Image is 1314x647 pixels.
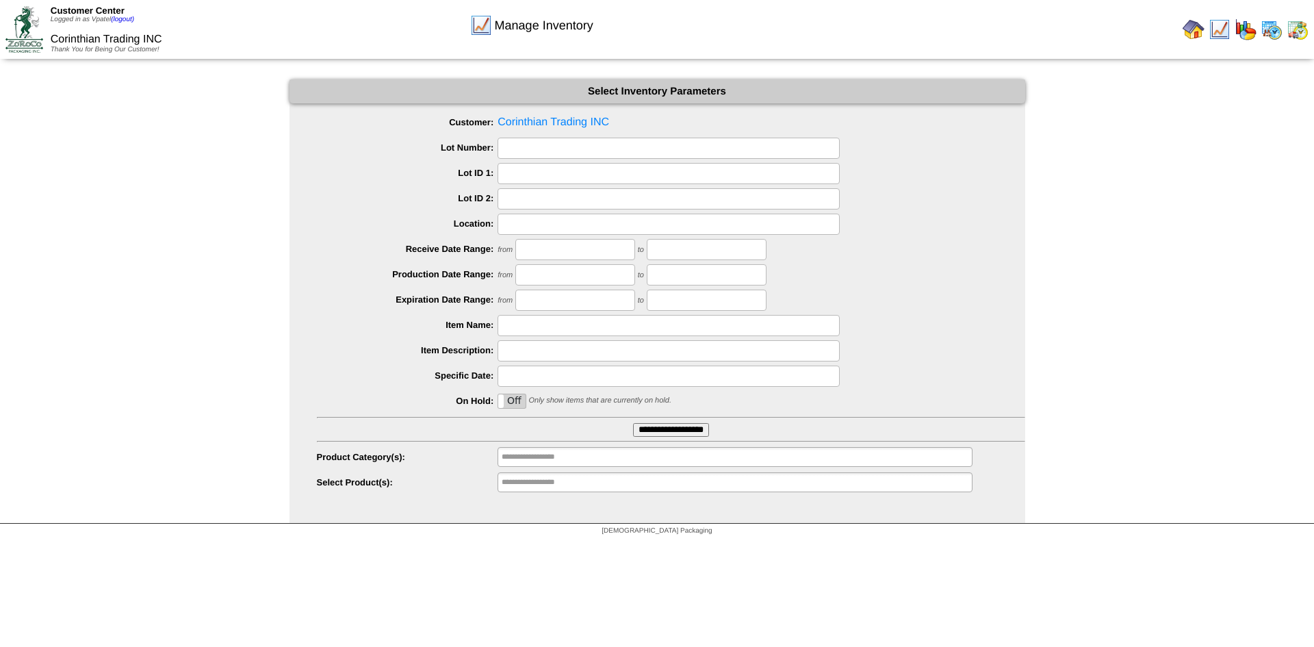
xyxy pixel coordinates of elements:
span: Only show items that are currently on hold. [528,396,671,405]
span: Manage Inventory [495,18,593,33]
label: Item Name: [317,320,498,330]
label: Production Date Range: [317,269,498,279]
span: Corinthian Trading INC [51,34,162,45]
label: Off [498,394,526,408]
span: to [638,271,644,279]
span: Corinthian Trading INC [317,112,1025,133]
span: from [498,271,513,279]
label: Lot ID 1: [317,168,498,178]
img: ZoRoCo_Logo(Green%26Foil)%20jpg.webp [5,6,43,52]
label: Lot ID 2: [317,193,498,203]
span: Thank You for Being Our Customer! [51,46,159,53]
label: Select Product(s): [317,477,498,487]
label: Product Category(s): [317,452,498,462]
img: home.gif [1183,18,1204,40]
label: Expiration Date Range: [317,294,498,305]
label: Lot Number: [317,142,498,153]
label: Location: [317,218,498,229]
img: line_graph.gif [1209,18,1231,40]
img: graph.gif [1235,18,1257,40]
label: Specific Date: [317,370,498,381]
span: [DEMOGRAPHIC_DATA] Packaging [602,527,712,535]
div: Select Inventory Parameters [289,79,1025,103]
label: Receive Date Range: [317,244,498,254]
label: Item Description: [317,345,498,355]
img: line_graph.gif [470,14,492,36]
span: Customer Center [51,5,125,16]
label: Customer: [317,117,498,127]
label: On Hold: [317,396,498,406]
img: calendarinout.gif [1287,18,1309,40]
a: (logout) [111,16,134,23]
span: to [638,246,644,254]
div: OnOff [498,394,526,409]
span: Logged in as Vpatel [51,16,134,23]
span: from [498,296,513,305]
img: calendarprod.gif [1261,18,1283,40]
span: from [498,246,513,254]
span: to [638,296,644,305]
